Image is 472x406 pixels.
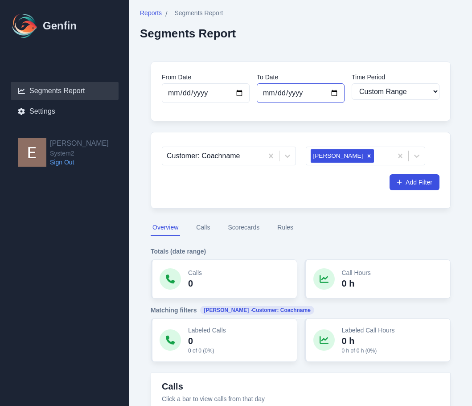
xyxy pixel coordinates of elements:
[188,277,202,290] p: 0
[11,82,119,100] a: Segments Report
[140,27,236,40] h2: Segments Report
[188,335,226,347] p: 0
[162,394,265,403] p: Click a bar to view calls from that day
[18,138,46,167] img: Eugene Moore
[151,219,180,236] button: Overview
[194,219,212,236] button: Calls
[50,149,109,158] span: System2
[364,149,374,163] div: Remove Josh
[352,73,439,82] label: Time Period
[162,380,265,393] h3: Calls
[50,158,109,167] a: Sign Out
[390,174,439,190] button: Add Filter
[11,103,119,120] a: Settings
[188,347,226,354] p: 0 of 0 (0%)
[342,326,395,335] p: Labeled Call Hours
[226,219,261,236] button: Scorecards
[250,307,311,314] span: · Customer: Coachname
[140,8,162,17] span: Reports
[188,268,202,277] p: Calls
[200,306,314,315] span: [PERSON_NAME]
[275,219,295,236] button: Rules
[140,8,162,20] a: Reports
[43,19,77,33] h1: Genfin
[342,268,371,277] p: Call Hours
[165,9,167,20] span: /
[311,149,365,163] div: [PERSON_NAME]
[151,247,451,256] h4: Totals (date range)
[11,12,39,40] img: Logo
[174,8,223,17] span: Segments Report
[342,335,395,347] p: 0 h
[50,138,109,149] h2: [PERSON_NAME]
[151,306,451,315] h4: Matching filters
[188,326,226,335] p: Labeled Calls
[342,277,371,290] p: 0 h
[162,73,250,82] label: From Date
[257,73,345,82] label: To Date
[342,347,395,354] p: 0 h of 0 h (0%)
